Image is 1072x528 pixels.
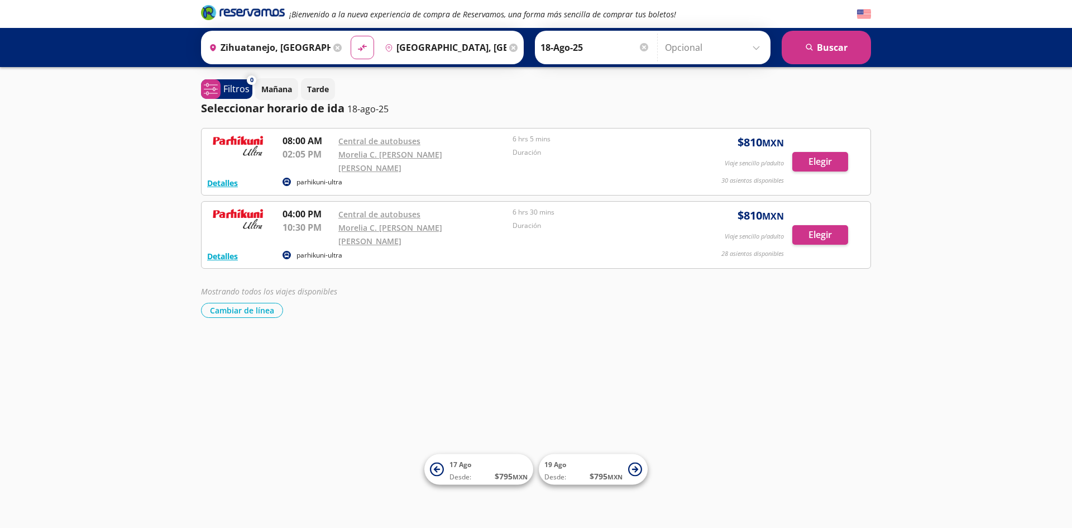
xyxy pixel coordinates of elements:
span: Desde: [449,472,471,482]
p: 6 hrs 5 mins [513,134,681,144]
input: Buscar Origen [204,34,331,61]
span: 0 [250,75,253,85]
p: 18-ago-25 [347,102,389,116]
a: Brand Logo [201,4,285,24]
button: Tarde [301,78,335,100]
p: 6 hrs 30 mins [513,207,681,217]
p: Filtros [223,82,250,96]
span: $ 795 [495,470,528,482]
img: RESERVAMOS [207,134,269,156]
a: Morelia C. [PERSON_NAME] [PERSON_NAME] [338,222,442,246]
p: 28 asientos disponibles [721,249,784,259]
button: Detalles [207,177,238,189]
button: 0Filtros [201,79,252,99]
span: 19 Ago [544,460,566,469]
input: Elegir Fecha [540,34,650,61]
p: parhikuni-ultra [296,177,342,187]
small: MXN [607,473,623,481]
span: $ 810 [738,134,784,151]
button: Detalles [207,250,238,262]
button: Cambiar de línea [201,303,283,318]
button: Elegir [792,225,848,245]
span: 17 Ago [449,460,471,469]
p: Seleccionar horario de ida [201,100,344,117]
p: 08:00 AM [283,134,333,148]
p: Mañana [261,83,292,95]
small: MXN [513,473,528,481]
input: Buscar Destino [380,34,506,61]
input: Opcional [665,34,765,61]
button: Mañana [255,78,298,100]
a: Central de autobuses [338,136,420,146]
small: MXN [762,137,784,149]
p: 30 asientos disponibles [721,176,784,185]
p: Duración [513,221,681,231]
span: Desde: [544,472,566,482]
button: Buscar [782,31,871,64]
p: 04:00 PM [283,207,333,221]
p: 10:30 PM [283,221,333,234]
button: English [857,7,871,21]
a: Central de autobuses [338,209,420,220]
p: Tarde [307,83,329,95]
button: 17 AgoDesde:$795MXN [424,454,533,485]
p: Viaje sencillo p/adulto [725,159,784,168]
i: Brand Logo [201,4,285,21]
p: Viaje sencillo p/adulto [725,232,784,241]
img: RESERVAMOS [207,207,269,230]
em: ¡Bienvenido a la nueva experiencia de compra de Reservamos, una forma más sencilla de comprar tus... [289,9,676,20]
small: MXN [762,210,784,222]
p: parhikuni-ultra [296,250,342,260]
span: $ 810 [738,207,784,224]
p: Duración [513,148,681,158]
a: Morelia C. [PERSON_NAME] [PERSON_NAME] [338,149,442,173]
button: Elegir [792,152,848,172]
span: $ 795 [590,470,623,482]
button: 19 AgoDesde:$795MXN [539,454,648,485]
p: 02:05 PM [283,148,333,161]
em: Mostrando todos los viajes disponibles [201,286,337,297]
